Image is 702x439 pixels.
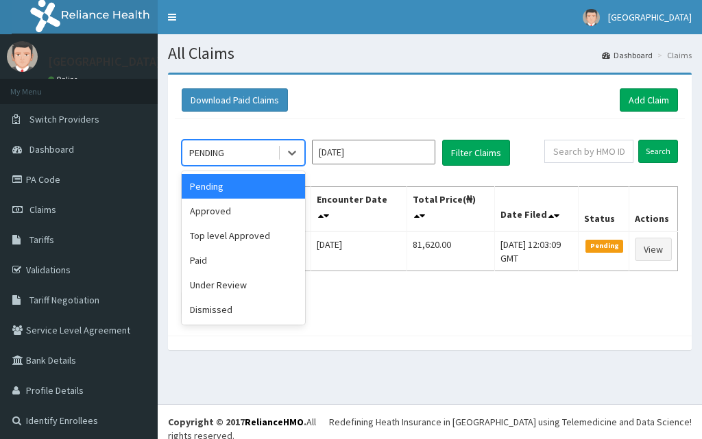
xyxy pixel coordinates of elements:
[168,45,692,62] h1: All Claims
[494,187,579,232] th: Date Filed
[583,9,600,26] img: User Image
[182,223,305,248] div: Top level Approved
[311,231,407,271] td: [DATE]
[29,143,74,155] span: Dashboard
[189,146,224,160] div: PENDING
[29,113,99,125] span: Switch Providers
[48,75,81,84] a: Online
[608,11,692,23] span: [GEOGRAPHIC_DATA]
[585,240,623,252] span: Pending
[312,140,435,164] input: Select Month and Year
[638,140,678,163] input: Search
[442,140,510,166] button: Filter Claims
[544,140,633,163] input: Search by HMO ID
[182,273,305,297] div: Under Review
[182,174,305,199] div: Pending
[182,297,305,322] div: Dismissed
[602,49,653,61] a: Dashboard
[29,203,56,216] span: Claims
[579,187,629,232] th: Status
[7,41,38,72] img: User Image
[407,231,494,271] td: 81,620.00
[629,187,677,232] th: Actions
[29,234,54,246] span: Tariffs
[168,416,306,428] strong: Copyright © 2017 .
[620,88,678,112] a: Add Claim
[182,248,305,273] div: Paid
[29,294,99,306] span: Tariff Negotiation
[407,187,494,232] th: Total Price(₦)
[48,55,161,68] p: [GEOGRAPHIC_DATA]
[311,187,407,232] th: Encounter Date
[245,416,304,428] a: RelianceHMO
[182,88,288,112] button: Download Paid Claims
[654,49,692,61] li: Claims
[182,199,305,223] div: Approved
[494,231,579,271] td: [DATE] 12:03:09 GMT
[329,415,692,429] div: Redefining Heath Insurance in [GEOGRAPHIC_DATA] using Telemedicine and Data Science!
[635,238,672,261] a: View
